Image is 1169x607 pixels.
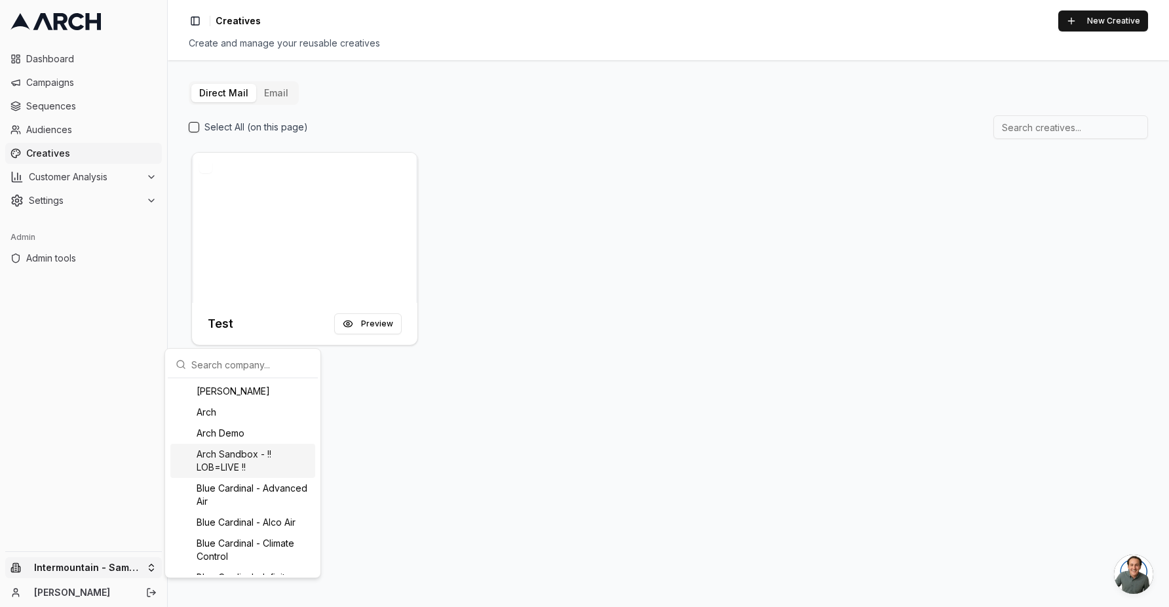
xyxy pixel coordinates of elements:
[170,478,315,512] div: Blue Cardinal - Advanced Air
[170,567,315,601] div: Blue Cardinal - Infinity [US_STATE] Air
[170,402,315,423] div: Arch
[170,444,315,478] div: Arch Sandbox - !! LOB=LIVE !!
[170,533,315,567] div: Blue Cardinal - Climate Control
[191,351,310,378] input: Search company...
[170,423,315,444] div: Arch Demo
[168,378,318,575] div: Suggestions
[170,381,315,402] div: [PERSON_NAME]
[170,512,315,533] div: Blue Cardinal - Alco Air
